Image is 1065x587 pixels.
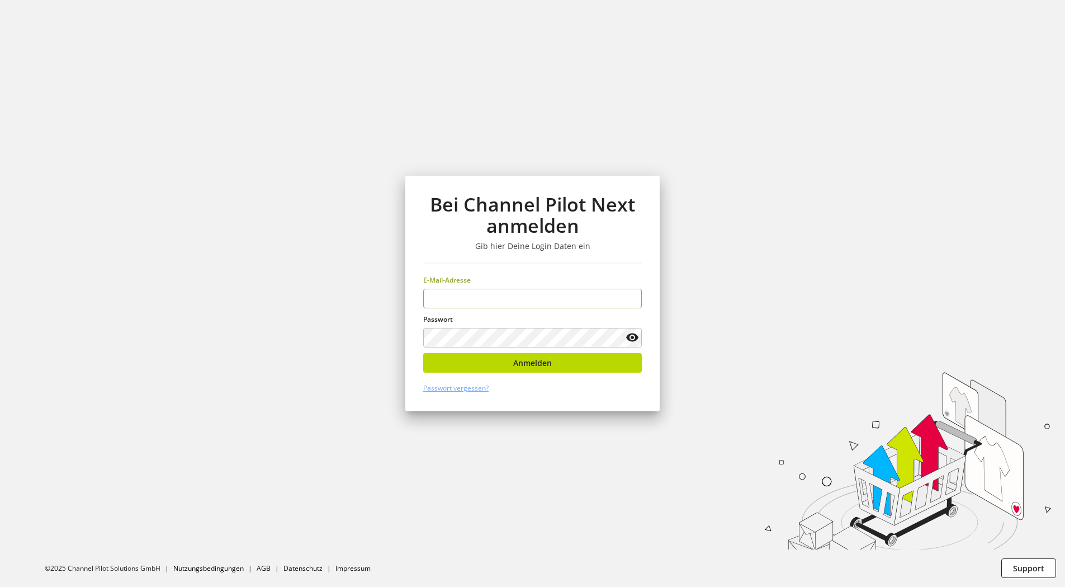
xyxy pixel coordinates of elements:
button: Anmelden [423,353,642,373]
h1: Bei Channel Pilot Next anmelden [423,194,642,237]
span: E-Mail-Adresse [423,275,471,285]
span: Support [1013,562,1044,574]
a: Impressum [335,563,371,573]
h3: Gib hier Deine Login Daten ein [423,241,642,251]
button: Support [1001,558,1056,578]
a: Nutzungsbedingungen [173,563,244,573]
span: Passwort [423,314,453,324]
li: ©2025 Channel Pilot Solutions GmbH [45,563,173,574]
a: Passwort vergessen? [423,383,489,393]
a: AGB [257,563,271,573]
span: Anmelden [513,357,552,369]
a: Datenschutz [283,563,323,573]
